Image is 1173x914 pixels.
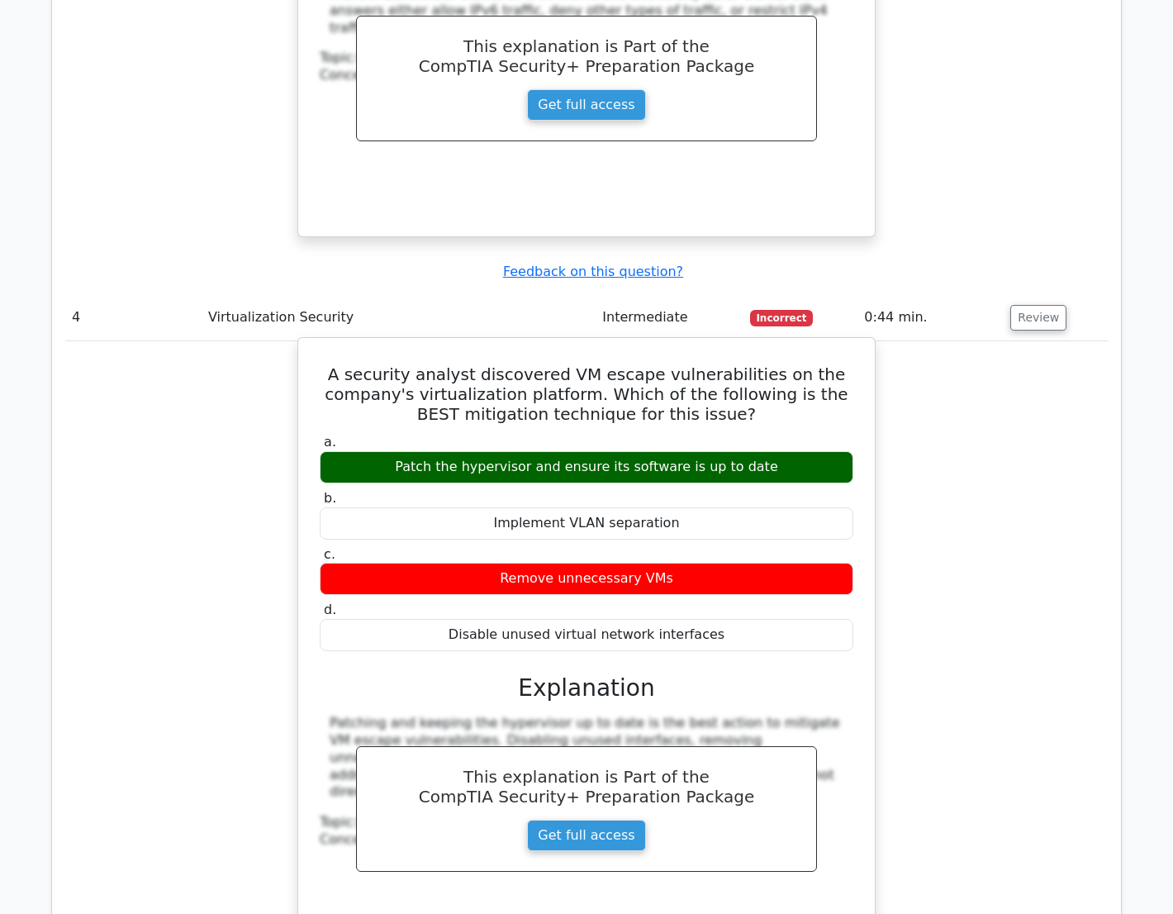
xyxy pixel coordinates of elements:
[324,490,336,506] span: b.
[1010,305,1066,331] button: Review
[202,294,596,341] td: Virtualization Security
[320,563,853,595] div: Remove unnecessary VMs
[320,619,853,651] div: Disable unused virtual network interfaces
[330,674,843,702] h3: Explanation
[320,831,853,849] div: Concept:
[318,364,855,424] h5: A security analyst discovered VM escape vulnerabilities on the company's virtualization platform....
[320,507,853,540] div: Implement VLAN separation
[324,434,336,450] span: a.
[750,310,814,326] span: Incorrect
[320,814,853,831] div: Topic:
[324,602,336,617] span: d.
[320,451,853,483] div: Patch the hypervisor and ensure its software is up to date
[857,294,1004,341] td: 0:44 min.
[596,294,743,341] td: Intermediate
[320,50,853,67] div: Topic:
[65,294,202,341] td: 4
[324,546,335,562] span: c.
[527,89,645,121] a: Get full access
[320,67,853,84] div: Concept:
[330,715,843,801] div: Patching and keeping the hypervisor up to date is the best action to mitigate VM escape vulnerabi...
[503,264,683,279] a: Feedback on this question?
[527,820,645,851] a: Get full access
